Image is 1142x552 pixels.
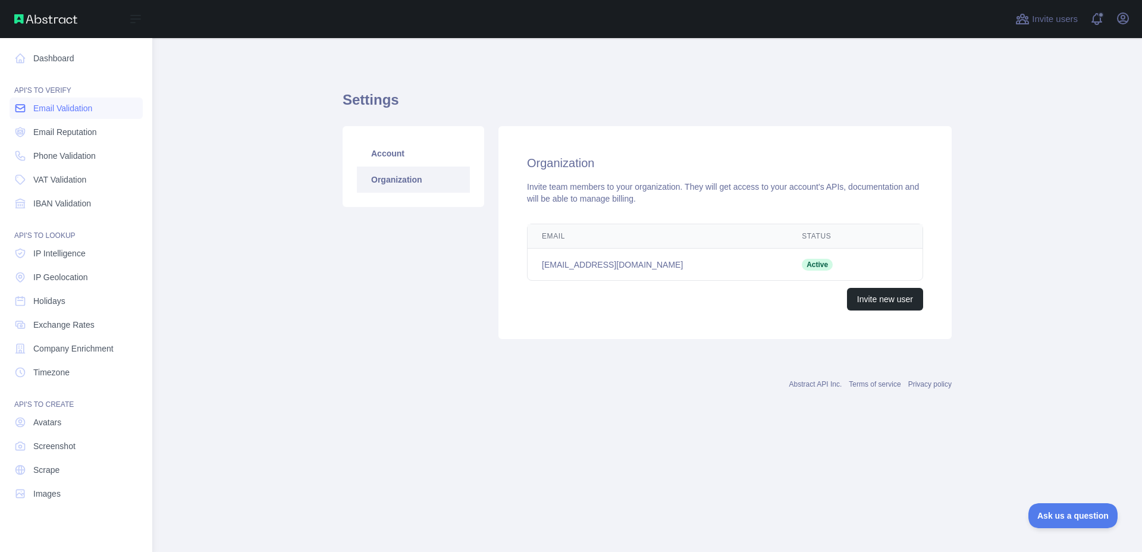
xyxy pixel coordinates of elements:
span: IBAN Validation [33,197,91,209]
a: Terms of service [849,380,901,388]
a: IP Geolocation [10,266,143,288]
div: API'S TO CREATE [10,385,143,409]
a: Timezone [10,362,143,383]
a: Company Enrichment [10,338,143,359]
span: Email Validation [33,102,92,114]
button: Invite users [1013,10,1080,29]
a: Email Reputation [10,121,143,143]
div: Invite team members to your organization. They will get access to your account's APIs, documentat... [527,181,923,205]
a: Abstract API Inc. [789,380,842,388]
a: IP Intelligence [10,243,143,264]
a: Scrape [10,459,143,481]
span: Holidays [33,295,65,307]
span: Company Enrichment [33,343,114,355]
a: Account [357,140,470,167]
a: IBAN Validation [10,193,143,214]
h2: Organization [527,155,923,171]
a: Organization [357,167,470,193]
a: Holidays [10,290,143,312]
span: Timezone [33,366,70,378]
span: Images [33,488,61,500]
a: Images [10,483,143,504]
td: [EMAIL_ADDRESS][DOMAIN_NAME] [528,249,788,281]
a: Dashboard [10,48,143,69]
button: Invite new user [847,288,923,310]
span: Invite users [1032,12,1078,26]
span: Active [802,259,833,271]
a: VAT Validation [10,169,143,190]
a: Avatars [10,412,143,433]
span: Email Reputation [33,126,97,138]
iframe: Toggle Customer Support [1028,503,1118,528]
h1: Settings [343,90,952,119]
span: VAT Validation [33,174,86,186]
span: Avatars [33,416,61,428]
a: Privacy policy [908,380,952,388]
th: Email [528,224,788,249]
span: IP Intelligence [33,247,86,259]
a: Exchange Rates [10,314,143,335]
th: Status [788,224,879,249]
span: Phone Validation [33,150,96,162]
span: Exchange Rates [33,319,95,331]
a: Phone Validation [10,145,143,167]
div: API'S TO VERIFY [10,71,143,95]
a: Screenshot [10,435,143,457]
div: API'S TO LOOKUP [10,217,143,240]
img: Abstract API [14,14,77,24]
span: Scrape [33,464,59,476]
span: Screenshot [33,440,76,452]
a: Email Validation [10,98,143,119]
span: IP Geolocation [33,271,88,283]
